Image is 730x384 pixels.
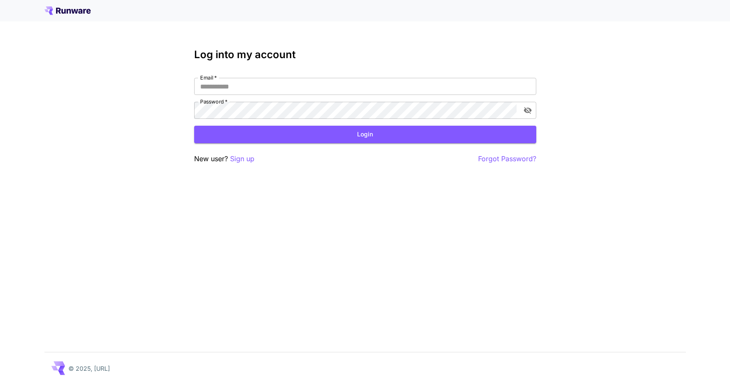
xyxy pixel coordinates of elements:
button: Login [194,126,536,143]
p: New user? [194,154,254,164]
label: Password [200,98,228,105]
p: © 2025, [URL] [68,364,110,373]
button: Sign up [230,154,254,164]
h3: Log into my account [194,49,536,61]
button: Forgot Password? [478,154,536,164]
label: Email [200,74,217,81]
button: toggle password visibility [520,103,535,118]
